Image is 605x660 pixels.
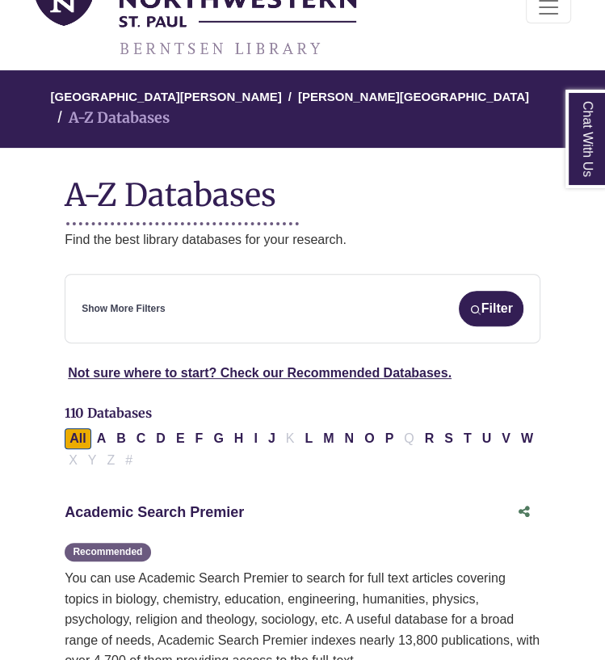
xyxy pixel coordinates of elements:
[151,428,170,449] button: Filter Results D
[65,70,540,148] nav: breadcrumb
[65,504,244,520] a: Academic Search Premier
[263,428,280,449] button: Filter Results J
[191,428,208,449] button: Filter Results F
[300,428,317,449] button: Filter Results L
[508,497,540,528] button: Share this database
[65,405,152,421] span: 110 Databases
[249,428,262,449] button: Filter Results I
[132,428,151,449] button: Filter Results C
[439,428,458,449] button: Filter Results S
[497,428,515,449] button: Filter Results V
[318,428,338,449] button: Filter Results M
[298,87,529,103] a: [PERSON_NAME][GEOGRAPHIC_DATA]
[380,428,399,449] button: Filter Results P
[65,428,90,449] button: All
[171,428,190,449] button: Filter Results E
[459,291,523,326] button: Filter
[92,428,111,449] button: Filter Results A
[65,543,150,561] span: Recommended
[82,301,165,317] a: Show More Filters
[477,428,497,449] button: Filter Results U
[359,428,379,449] button: Filter Results O
[516,428,538,449] button: Filter Results W
[339,428,359,449] button: Filter Results N
[459,428,477,449] button: Filter Results T
[65,229,540,250] p: Find the best library databases for your research.
[65,164,540,213] h1: A-Z Databases
[51,87,282,103] a: [GEOGRAPHIC_DATA][PERSON_NAME]
[65,431,540,467] div: Alpha-list to filter by first letter of database name
[51,107,170,130] li: A-Z Databases
[420,428,439,449] button: Filter Results R
[208,428,228,449] button: Filter Results G
[68,366,452,380] a: Not sure where to start? Check our Recommended Databases.
[111,428,131,449] button: Filter Results B
[229,428,249,449] button: Filter Results H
